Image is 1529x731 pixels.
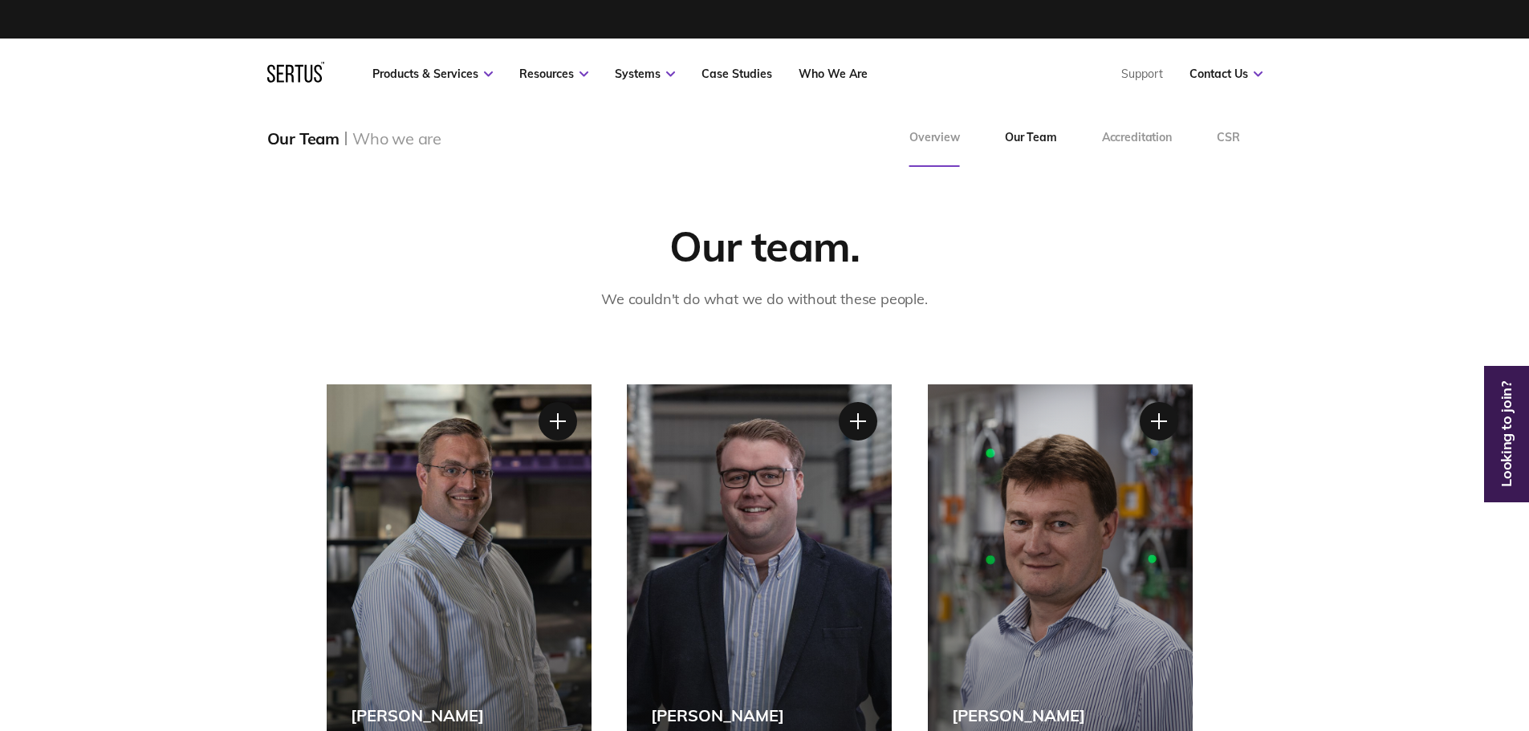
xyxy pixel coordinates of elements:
[1189,67,1263,81] a: Contact Us
[669,220,860,272] div: Our team.
[601,288,928,311] p: We couldn't do what we do without these people.
[351,705,484,725] div: [PERSON_NAME]
[1240,545,1529,731] iframe: Chat Widget
[519,67,588,81] a: Resources
[887,109,982,167] a: Overview
[1080,109,1194,167] a: Accreditation
[352,128,441,148] div: Who we are
[651,705,784,725] div: [PERSON_NAME]
[799,67,868,81] a: Who We Are
[952,705,1085,725] div: [PERSON_NAME]
[615,67,675,81] a: Systems
[1488,428,1525,441] a: Looking to join?
[701,67,772,81] a: Case Studies
[372,67,493,81] a: Products & Services
[267,128,340,148] div: Our Team
[1194,109,1263,167] a: CSR
[1121,67,1163,81] a: Support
